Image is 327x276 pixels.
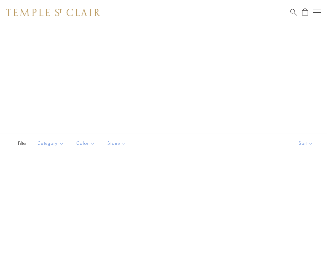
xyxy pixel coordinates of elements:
[34,140,69,147] span: Category
[72,136,100,150] button: Color
[285,134,327,153] button: Show sort by
[290,8,297,16] a: Search
[313,9,321,16] button: Open navigation
[302,8,308,16] a: Open Shopping Bag
[33,136,69,150] button: Category
[103,136,131,150] button: Stone
[73,140,100,147] span: Color
[6,9,100,16] img: Temple St. Clair
[104,140,131,147] span: Stone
